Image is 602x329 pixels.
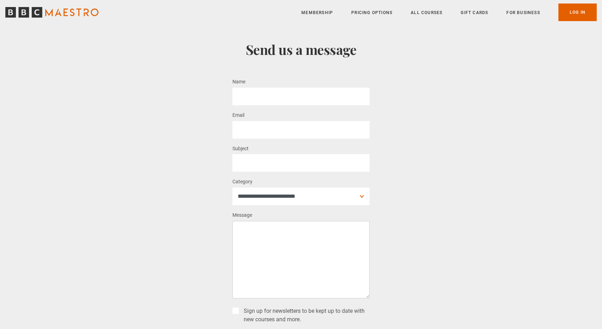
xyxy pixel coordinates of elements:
a: Gift Cards [461,9,488,16]
label: Category [232,178,252,186]
a: Membership [301,9,333,16]
label: Subject [232,145,249,153]
label: Name [232,78,245,86]
label: Message [232,211,252,220]
a: All Courses [411,9,442,16]
svg: BBC Maestro [5,7,98,18]
a: Pricing Options [351,9,392,16]
a: Log In [558,4,597,21]
nav: Primary [301,4,597,21]
a: For business [506,9,540,16]
label: Email [232,111,244,120]
label: Sign up for newsletters to be kept up to date with new courses and more. [241,307,370,324]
